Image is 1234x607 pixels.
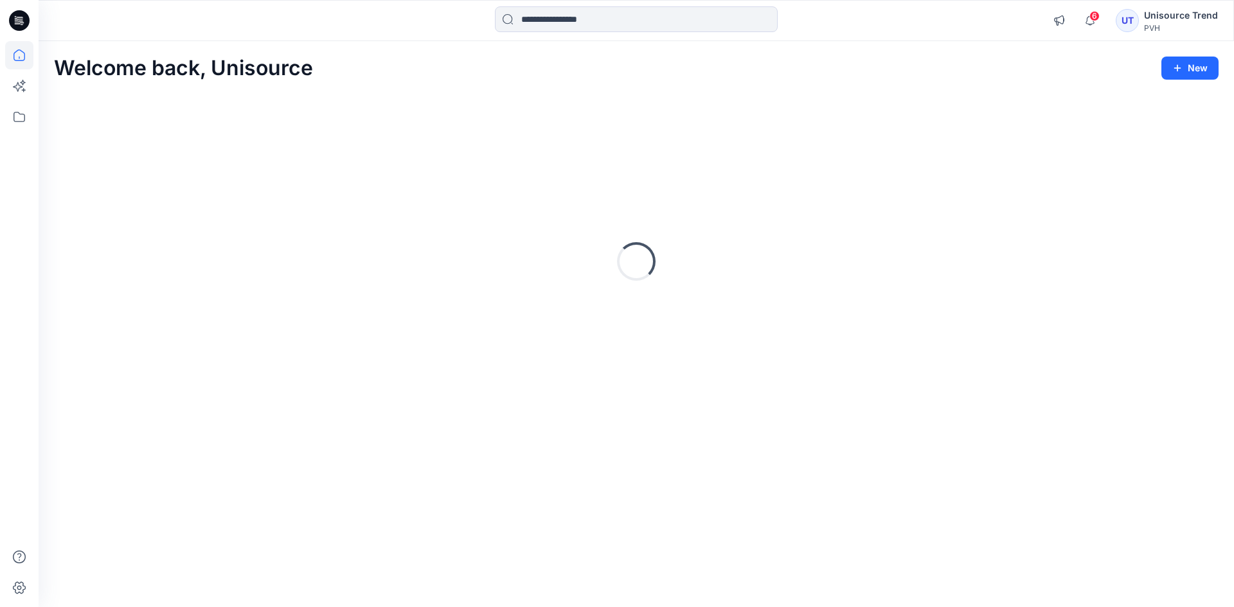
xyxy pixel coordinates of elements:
[54,57,313,80] h2: Welcome back, Unisource
[1089,11,1100,21] span: 6
[1161,57,1219,80] button: New
[1144,8,1218,23] div: Unisource Trend
[1144,23,1218,33] div: PVH
[1116,9,1139,32] div: UT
